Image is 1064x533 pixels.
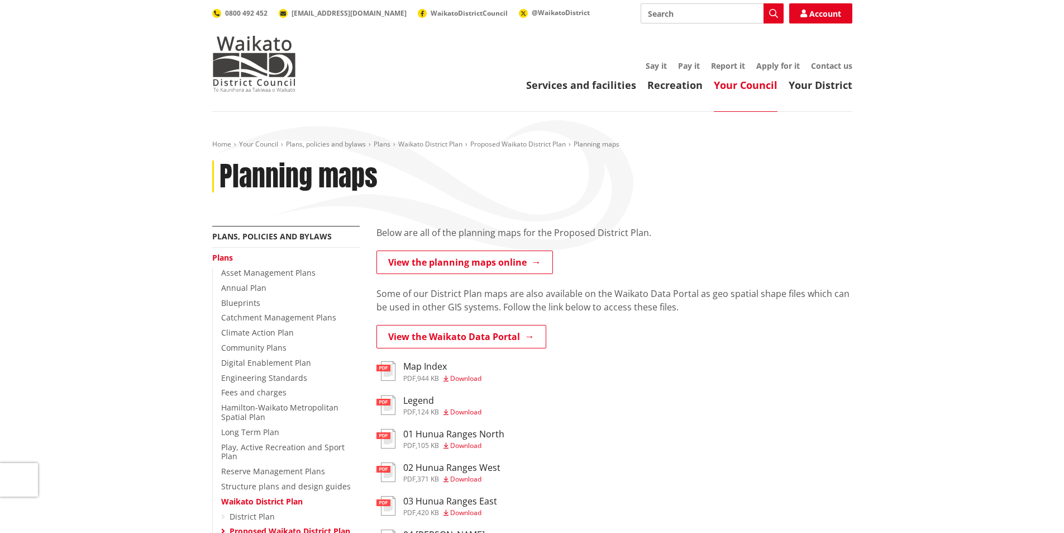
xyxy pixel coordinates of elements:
a: Home [212,139,231,149]
a: Plans, policies and bylaws [286,139,366,149]
img: document-pdf.svg [376,429,395,449]
a: Your District [789,78,852,92]
h3: 03 Hunua Ranges East [403,496,497,507]
a: Proposed Waikato District Plan [470,139,566,149]
img: Waikato District Council - Te Kaunihera aa Takiwaa o Waikato [212,36,296,92]
a: Plans [374,139,390,149]
a: Blueprints [221,298,260,308]
a: Map Index pdf,944 KB Download [376,361,481,381]
a: View the planning maps online [376,251,553,274]
a: Engineering Standards [221,372,307,383]
a: Account [789,3,852,23]
span: Download [450,374,481,383]
a: District Plan [230,511,275,522]
span: WaikatoDistrictCouncil [431,8,508,18]
a: Structure plans and design guides [221,481,351,492]
a: Pay it [678,60,700,71]
a: Contact us [811,60,852,71]
span: pdf [403,374,416,383]
a: Say it [646,60,667,71]
img: document-pdf.svg [376,463,395,482]
span: 124 KB [417,407,439,417]
h3: 02 Hunua Ranges West [403,463,500,473]
span: 0800 492 452 [225,8,268,18]
input: Search input [641,3,784,23]
span: pdf [403,407,416,417]
span: 420 KB [417,508,439,517]
a: @WaikatoDistrict [519,8,590,17]
span: 105 KB [417,441,439,450]
div: , [403,510,497,516]
a: Climate Action Plan [221,327,294,338]
a: 03 Hunua Ranges East pdf,420 KB Download [376,496,497,516]
a: Plans [212,252,233,263]
h1: Planning maps [220,161,378,193]
h3: Legend [403,395,481,406]
a: Plans, policies and bylaws [212,231,332,242]
a: Play, Active Recreation and Sport Plan [221,442,345,462]
h3: 01 Hunua Ranges North [403,429,504,440]
span: pdf [403,508,416,517]
div: , [403,442,504,449]
a: Services and facilities [526,78,636,92]
a: Waikato District Plan [221,496,303,507]
a: Digital Enablement Plan [221,357,311,368]
a: 02 Hunua Ranges West pdf,371 KB Download [376,463,500,483]
a: Asset Management Plans [221,267,316,278]
a: WaikatoDistrictCouncil [418,8,508,18]
img: document-pdf.svg [376,361,395,381]
p: Below are all of the planning maps for the Proposed District Plan. [376,226,852,239]
span: @WaikatoDistrict [532,8,590,17]
span: 944 KB [417,374,439,383]
span: Download [450,508,481,517]
div: , [403,375,481,382]
span: Planning maps [574,139,619,149]
span: pdf [403,441,416,450]
nav: breadcrumb [212,140,852,149]
a: Fees and charges [221,387,287,398]
a: Your Council [239,139,278,149]
a: Waikato District Plan [398,139,462,149]
a: Report it [711,60,745,71]
a: Annual Plan [221,282,266,293]
h3: Map Index [403,361,481,372]
div: , [403,409,481,416]
div: , [403,476,500,483]
a: Your Council [714,78,777,92]
span: Download [450,474,481,484]
p: Some of our District Plan maps are also available on the Waikato Data Portal as geo spatial shape... [376,287,852,314]
span: Download [450,441,481,450]
a: 01 Hunua Ranges North pdf,105 KB Download [376,429,504,449]
a: Apply for it [756,60,800,71]
a: 0800 492 452 [212,8,268,18]
a: Hamilton-Waikato Metropolitan Spatial Plan [221,402,338,422]
span: [EMAIL_ADDRESS][DOMAIN_NAME] [292,8,407,18]
a: [EMAIL_ADDRESS][DOMAIN_NAME] [279,8,407,18]
a: Recreation [647,78,703,92]
a: Catchment Management Plans [221,312,336,323]
span: 371 KB [417,474,439,484]
a: Legend pdf,124 KB Download [376,395,481,416]
a: Long Term Plan [221,427,279,437]
img: document-pdf.svg [376,395,395,415]
span: pdf [403,474,416,484]
a: View the Waikato Data Portal [376,325,546,348]
a: Reserve Management Plans [221,466,325,477]
a: Community Plans [221,342,287,353]
img: document-pdf.svg [376,496,395,516]
span: Download [450,407,481,417]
